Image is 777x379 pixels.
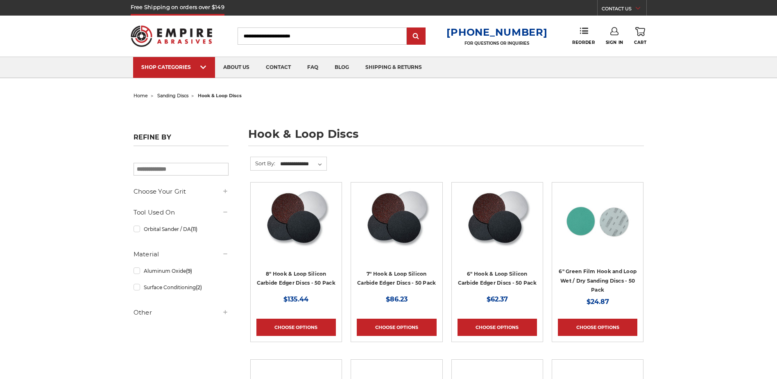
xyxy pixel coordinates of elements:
[215,57,258,78] a: about us
[196,284,202,290] span: (2)
[357,319,436,336] a: Choose Options
[141,64,207,70] div: SHOP CATEGORIES
[363,188,430,254] img: Silicon Carbide 7" Hook & Loop Edger Discs
[257,271,335,286] a: 8" Hook & Loop Silicon Carbide Edger Discs - 50 Pack
[256,319,336,336] a: Choose Options
[134,133,229,146] h5: Refine by
[131,20,213,52] img: Empire Abrasives
[186,268,192,274] span: (9)
[157,93,188,98] a: sanding discs
[458,319,537,336] a: Choose Options
[565,188,630,254] img: 6-inch 60-grit green film hook and loop sanding discs with fast cutting aluminum oxide for coarse...
[634,40,646,45] span: Cart
[198,93,242,98] span: hook & loop discs
[134,93,148,98] a: home
[458,271,537,286] a: 6" Hook & Loop Silicon Carbide Edger Discs - 50 Pack
[263,188,329,254] img: Silicon Carbide 8" Hook & Loop Edger Discs
[326,57,357,78] a: blog
[458,188,537,268] a: Silicon Carbide 6" Hook & Loop Edger Discs
[134,264,229,278] a: Aluminum Oxide(9)
[634,27,646,45] a: Cart
[279,158,326,170] select: Sort By:
[602,4,646,16] a: CONTACT US
[487,295,508,303] span: $62.37
[446,26,547,38] a: [PHONE_NUMBER]
[559,268,637,293] a: 6" Green Film Hook and Loop Wet / Dry Sanding Discs - 50 Pack
[256,188,336,268] a: Silicon Carbide 8" Hook & Loop Edger Discs
[572,27,595,45] a: Reorder
[446,41,547,46] p: FOR QUESTIONS OR INQUIRIES
[134,280,229,295] a: Surface Conditioning(2)
[606,40,623,45] span: Sign In
[464,188,530,254] img: Silicon Carbide 6" Hook & Loop Edger Discs
[357,188,436,268] a: Silicon Carbide 7" Hook & Loop Edger Discs
[357,271,436,286] a: 7" Hook & Loop Silicon Carbide Edger Discs - 50 Pack
[357,57,430,78] a: shipping & returns
[386,295,408,303] span: $86.23
[134,308,229,317] h5: Other
[258,57,299,78] a: contact
[134,208,229,217] h5: Tool Used On
[283,295,308,303] span: $135.44
[134,249,229,259] h5: Material
[587,298,609,306] span: $24.87
[248,128,644,146] h1: hook & loop discs
[134,222,229,236] a: Orbital Sander / DA(11)
[558,319,637,336] a: Choose Options
[191,226,197,232] span: (11)
[408,28,424,45] input: Submit
[134,187,229,196] h5: Choose Your Grit
[299,57,326,78] a: faq
[251,157,275,169] label: Sort By:
[558,188,637,268] a: 6-inch 60-grit green film hook and loop sanding discs with fast cutting aluminum oxide for coarse...
[572,40,595,45] span: Reorder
